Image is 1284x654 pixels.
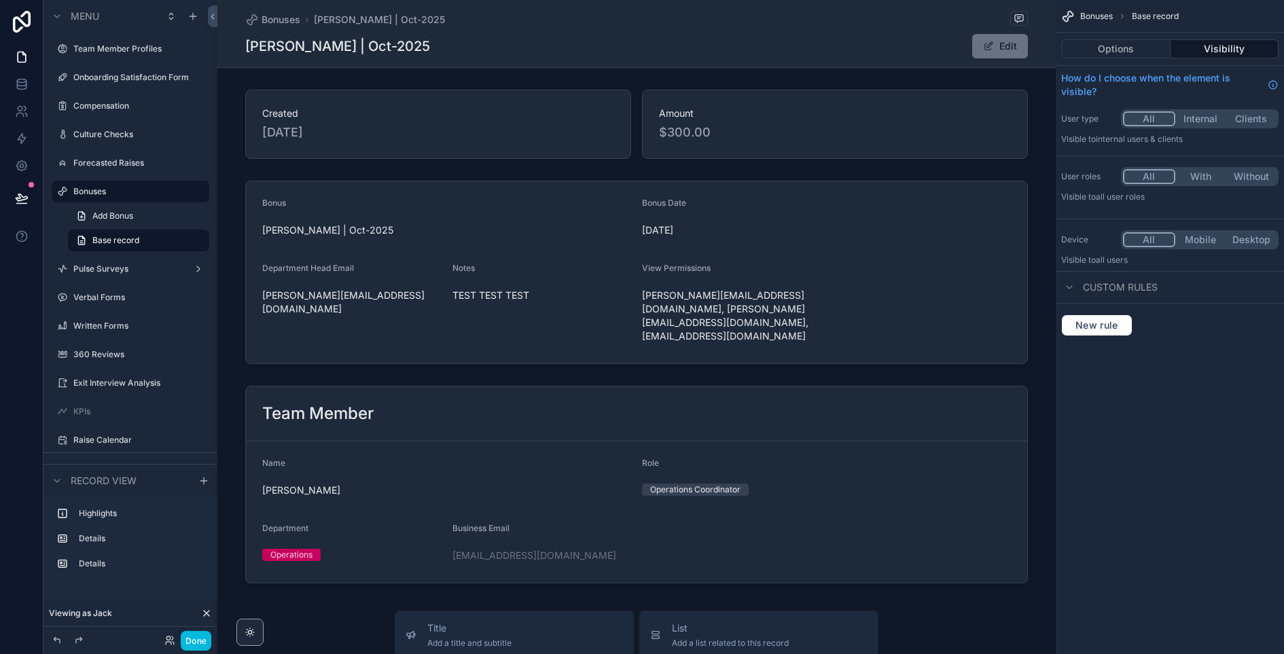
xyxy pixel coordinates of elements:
[73,321,201,331] label: Written Forms
[672,621,789,635] span: List
[73,435,201,446] label: Raise Calendar
[1070,319,1124,331] span: New rule
[68,230,209,251] a: Base record
[1175,111,1226,126] button: Internal
[73,129,201,140] label: Culture Checks
[1061,71,1262,98] span: How do I choose when the element is visible?
[1226,232,1277,247] button: Desktop
[427,638,512,649] span: Add a title and subtitle
[71,10,99,23] span: Menu
[1123,232,1175,247] button: All
[1226,169,1277,184] button: Without
[71,462,140,476] span: Hidden pages
[1175,169,1226,184] button: With
[181,631,211,651] button: Done
[1061,134,1279,145] p: Visible to
[73,72,201,83] label: Onboarding Satisfaction Form
[1132,11,1179,22] span: Base record
[1061,314,1133,336] button: New rule
[427,621,512,635] span: Title
[1171,39,1279,58] button: Visibility
[1061,113,1116,124] label: User type
[71,474,137,488] span: Record view
[1061,39,1171,58] button: Options
[73,292,201,303] label: Verbal Forms
[1175,232,1226,247] button: Mobile
[1096,192,1145,202] span: All user roles
[73,349,201,360] label: 360 Reviews
[1061,255,1279,266] p: Visible to
[73,406,201,417] label: KPIs
[49,608,112,619] span: Viewing as Jack
[73,186,201,197] label: Bonuses
[1226,111,1277,126] button: Clients
[672,638,789,649] span: Add a list related to this record
[1096,255,1128,265] span: all users
[1061,171,1116,182] label: User roles
[68,205,209,227] a: Add Bonus
[1061,71,1279,98] a: How do I choose when the element is visible?
[73,101,201,111] label: Compensation
[1061,192,1279,202] p: Visible to
[1061,234,1116,245] label: Device
[1096,134,1183,144] span: Internal users & clients
[73,158,201,168] label: Forecasted Raises
[262,13,300,26] span: Bonuses
[1123,169,1175,184] button: All
[43,496,217,588] div: scrollable content
[92,211,133,221] span: Add Bonus
[1083,280,1158,294] span: Custom rules
[245,13,300,26] a: Bonuses
[73,264,182,274] label: Pulse Surveys
[73,378,201,388] label: Exit Interview Analysis
[1080,11,1113,22] span: Bonuses
[1123,111,1175,126] button: All
[79,558,198,569] label: Details
[245,37,430,56] h1: [PERSON_NAME] | Oct-2025
[79,508,198,519] label: Highlights
[314,13,445,26] a: [PERSON_NAME] | Oct-2025
[972,34,1028,58] button: Edit
[92,235,139,246] span: Base record
[73,43,201,54] label: Team Member Profiles
[79,533,198,544] label: Details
